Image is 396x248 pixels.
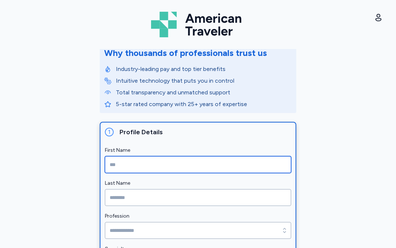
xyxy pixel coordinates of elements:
[105,146,291,155] label: First Name
[105,189,291,206] input: Last Name
[104,47,267,59] div: Why thousands of professionals trust us
[116,76,292,85] p: Intuitive technology that puts you in control
[116,65,292,74] p: Industry-leading pay and top tier benefits
[116,100,292,109] p: 5-star rated company with 25+ years of expertise
[151,9,245,40] img: Logo
[116,88,292,97] p: Total transparency and unmatched support
[105,156,291,173] input: First Name
[105,179,291,188] label: Last Name
[120,127,291,137] div: Profile Details
[105,128,114,136] div: 1
[105,212,291,221] label: Profession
